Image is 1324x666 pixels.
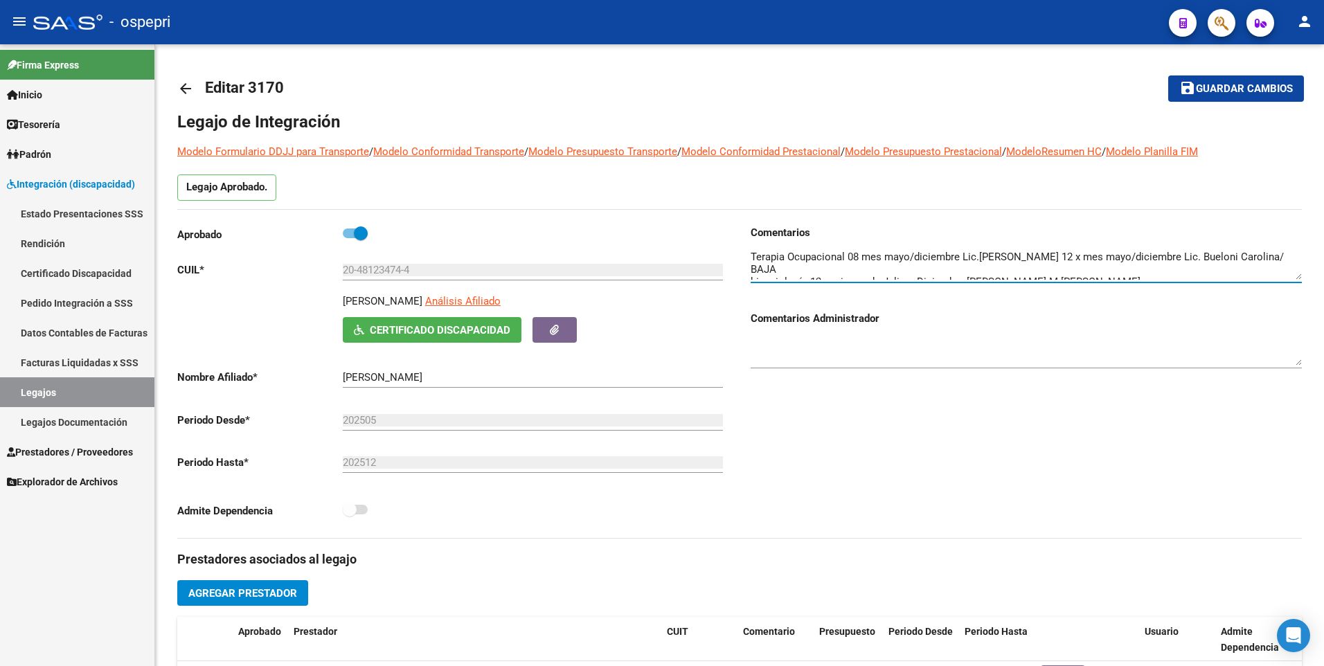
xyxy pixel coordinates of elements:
button: Agregar Prestador [177,580,308,606]
span: Certificado Discapacidad [370,324,510,336]
p: Nombre Afiliado [177,370,343,385]
span: Integración (discapacidad) [7,177,135,192]
span: Periodo Hasta [965,626,1028,637]
p: Aprobado [177,227,343,242]
datatable-header-cell: Periodo Desde [883,617,959,663]
datatable-header-cell: Prestador [288,617,661,663]
mat-icon: arrow_back [177,80,194,97]
a: Modelo Conformidad Transporte [373,145,524,158]
datatable-header-cell: Aprobado [233,617,288,663]
mat-icon: menu [11,13,28,30]
h1: Legajo de Integración [177,111,1302,133]
h3: Comentarios Administrador [751,311,1302,326]
a: Modelo Formulario DDJJ para Transporte [177,145,369,158]
span: Usuario [1145,626,1179,637]
span: Inicio [7,87,42,102]
datatable-header-cell: Periodo Hasta [959,617,1035,663]
button: Guardar cambios [1168,75,1304,101]
span: Prestadores / Proveedores [7,444,133,460]
span: - ospepri [109,7,170,37]
p: [PERSON_NAME] [343,294,422,309]
span: Admite Dependencia [1221,626,1279,653]
span: Explorador de Archivos [7,474,118,489]
span: Guardar cambios [1196,83,1293,96]
div: Open Intercom Messenger [1277,619,1310,652]
span: Agregar Prestador [188,587,297,600]
span: Padrón [7,147,51,162]
datatable-header-cell: Usuario [1139,617,1215,663]
span: Editar 3170 [205,79,284,96]
p: Periodo Hasta [177,455,343,470]
p: Admite Dependencia [177,503,343,519]
mat-icon: person [1296,13,1313,30]
span: Tesorería [7,117,60,132]
datatable-header-cell: CUIT [661,617,737,663]
span: Prestador [294,626,337,637]
h3: Prestadores asociados al legajo [177,550,1302,569]
span: Aprobado [238,626,281,637]
span: Periodo Desde [888,626,953,637]
span: Comentario [743,626,795,637]
span: Análisis Afiliado [425,295,501,307]
datatable-header-cell: Admite Dependencia [1215,617,1291,663]
a: ModeloResumen HC [1006,145,1102,158]
span: Presupuesto [819,626,875,637]
a: Modelo Presupuesto Prestacional [845,145,1002,158]
datatable-header-cell: Comentario [737,617,814,663]
mat-icon: save [1179,80,1196,96]
span: Firma Express [7,57,79,73]
a: Modelo Conformidad Prestacional [681,145,841,158]
a: Modelo Presupuesto Transporte [528,145,677,158]
span: CUIT [667,626,688,637]
h3: Comentarios [751,225,1302,240]
datatable-header-cell: Presupuesto [814,617,883,663]
a: Modelo Planilla FIM [1106,145,1198,158]
button: Certificado Discapacidad [343,317,521,343]
p: CUIL [177,262,343,278]
p: Periodo Desde [177,413,343,428]
p: Legajo Aprobado. [177,174,276,201]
